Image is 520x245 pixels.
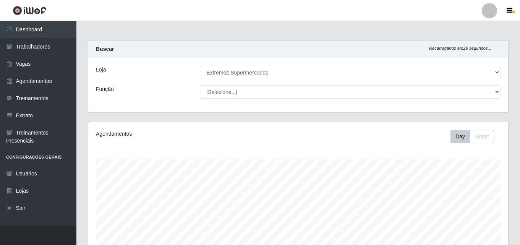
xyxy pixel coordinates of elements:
[450,130,470,143] button: Day
[96,130,258,138] div: Agendamentos
[96,66,106,74] label: Loja
[96,85,114,93] label: Função
[450,130,494,143] div: First group
[470,130,494,143] button: Month
[450,130,501,143] div: Toolbar with button groups
[96,46,114,52] strong: Buscar
[429,46,491,50] i: Recarregando em 29 segundos...
[13,6,47,15] img: CoreUI Logo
